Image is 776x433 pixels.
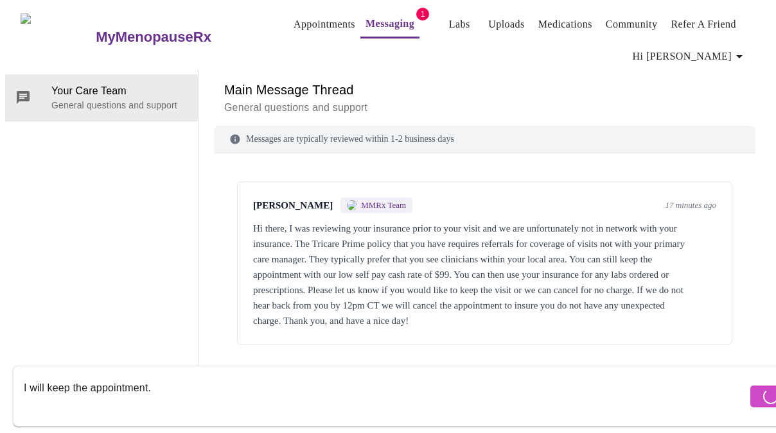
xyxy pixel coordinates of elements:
a: MyMenopauseRx [94,15,263,60]
button: Refer a Friend [666,12,741,37]
span: 1 [416,8,429,21]
button: Appointments [288,12,360,37]
p: General questions and support [224,100,745,115]
p: General questions and support [51,99,188,112]
button: Hi [PERSON_NAME] [628,44,752,69]
a: Uploads [488,15,525,33]
button: Labs [439,12,480,37]
div: Your Care TeamGeneral questions and support [5,74,198,121]
button: Messaging [360,11,419,38]
a: Community [606,15,658,33]
h3: MyMenopauseRx [96,29,211,46]
a: Labs [449,15,470,33]
span: 17 minutes ago [666,200,716,210]
button: Community [601,12,663,37]
img: MyMenopauseRx Logo [21,13,94,62]
textarea: Send a message about your appointment [24,375,747,416]
button: Medications [533,12,597,37]
a: Refer a Friend [671,15,736,33]
span: MMRx Team [361,200,406,210]
h6: Main Message Thread [224,80,745,100]
a: Messaging [366,15,414,33]
div: Hi there, I was reviewing your insurance prior to your visit and we are unfortunately not in netw... [253,221,716,328]
span: Hi [PERSON_NAME] [633,47,747,65]
button: Uploads [483,12,530,37]
img: MMRX [347,200,357,210]
a: Appointments [294,15,355,33]
a: Medications [538,15,592,33]
span: [PERSON_NAME] [253,200,333,211]
span: Your Care Team [51,83,188,99]
div: Messages are typically reviewed within 1-2 business days [214,126,755,153]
